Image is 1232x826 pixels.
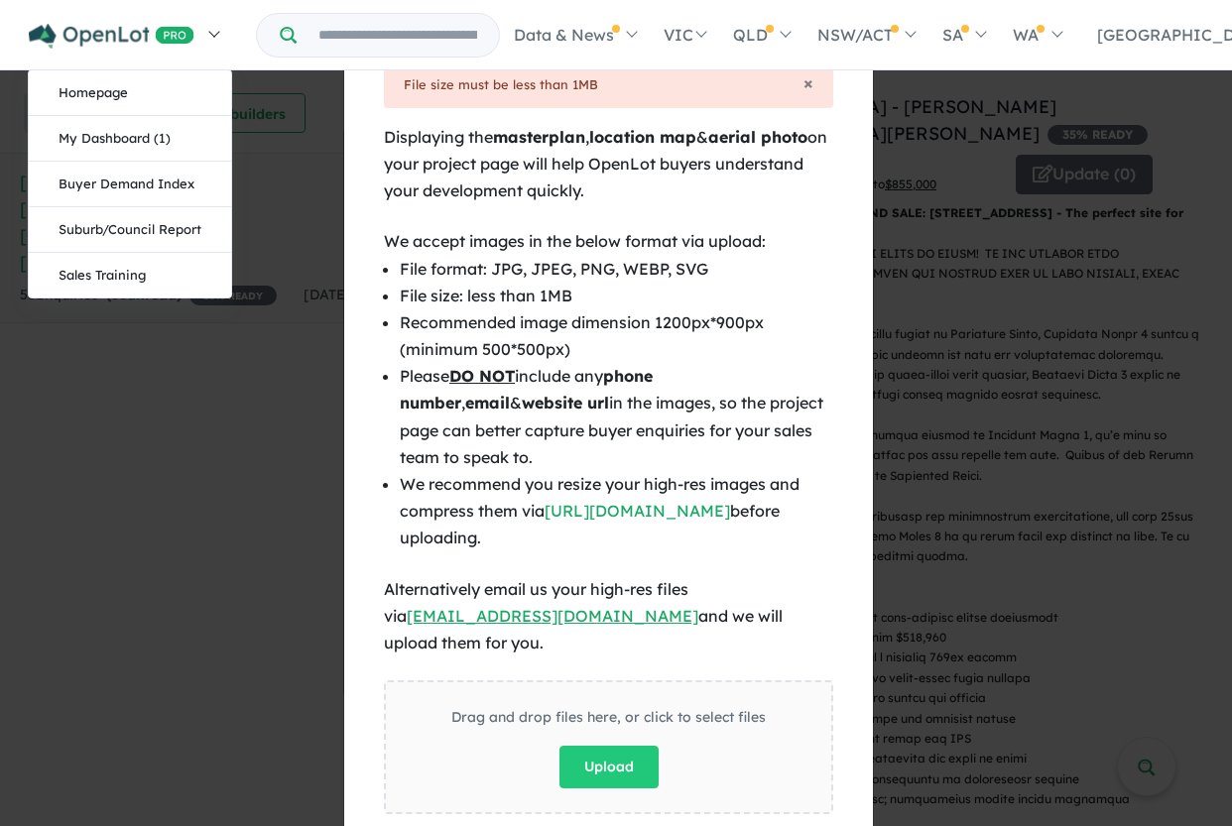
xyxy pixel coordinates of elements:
[384,576,833,657] div: Alternatively email us your high-res files via and we will upload them for you.
[384,228,833,255] div: We accept images in the below format via upload:
[493,127,585,147] b: masterplan
[404,74,813,96] div: File size must be less than 1MB
[407,606,698,626] a: [EMAIL_ADDRESS][DOMAIN_NAME]
[803,74,813,92] button: Close
[559,746,659,788] button: Upload
[451,706,766,730] div: Drag and drop files here, or click to select files
[400,309,833,363] li: Recommended image dimension 1200px*900px (minimum 500*500px)
[29,207,231,253] a: Suburb/Council Report
[400,471,833,552] li: We recommend you resize your high-res images and compress them via before uploading.
[465,393,510,413] b: email
[400,363,833,471] li: Please include any , & in the images, so the project page can better capture buyer enquiries for ...
[708,127,807,147] b: aerial photo
[301,14,495,57] input: Try estate name, suburb, builder or developer
[522,393,609,413] b: website url
[29,116,231,162] a: My Dashboard (1)
[803,71,813,94] span: ×
[589,127,696,147] b: location map
[400,256,833,283] li: File format: JPG, JPEG, PNG, WEBP, SVG
[29,24,194,49] img: Openlot PRO Logo White
[449,366,515,386] u: DO NOT
[29,70,231,116] a: Homepage
[400,283,833,309] li: File size: less than 1MB
[29,253,231,297] a: Sales Training
[545,501,730,521] a: [URL][DOMAIN_NAME]
[29,162,231,207] a: Buyer Demand Index
[384,124,833,205] div: Displaying the , & on your project page will help OpenLot buyers understand your development quic...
